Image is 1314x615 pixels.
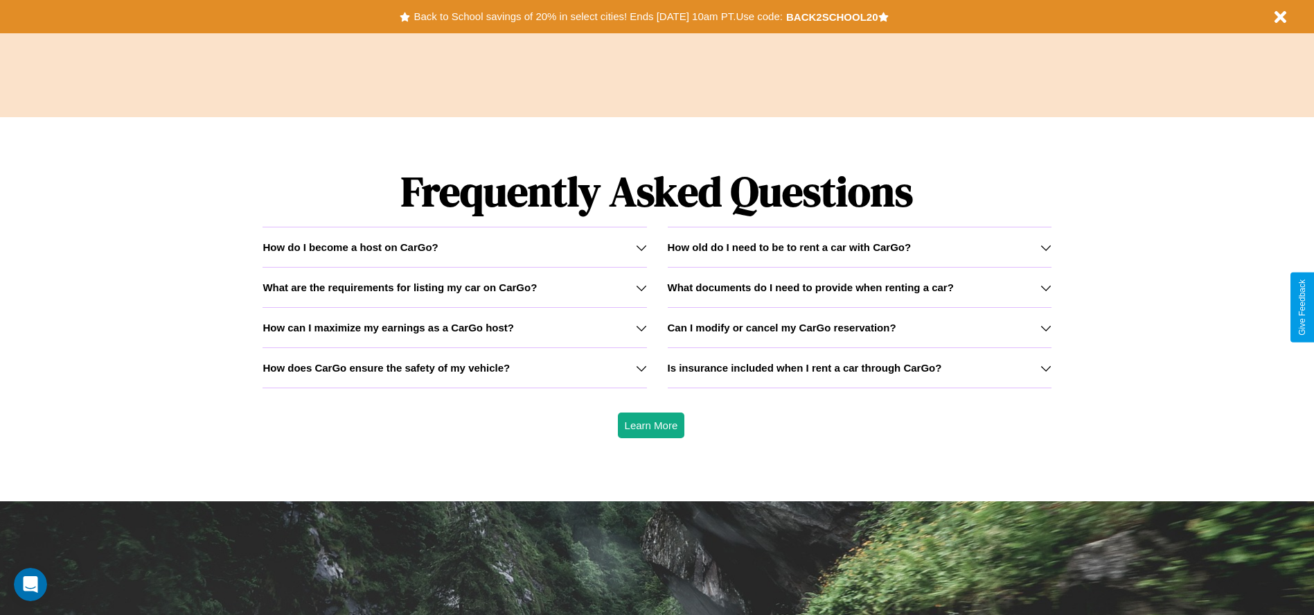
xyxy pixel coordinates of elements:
[263,241,438,253] h3: How do I become a host on CarGo?
[668,362,942,374] h3: Is insurance included when I rent a car through CarGo?
[1297,279,1307,336] div: Give Feedback
[786,11,878,23] b: BACK2SCHOOL20
[263,322,514,334] h3: How can I maximize my earnings as a CarGo host?
[410,7,785,26] button: Back to School savings of 20% in select cities! Ends [DATE] 10am PT.Use code:
[668,281,954,293] h3: What documents do I need to provide when renting a car?
[668,241,912,253] h3: How old do I need to be to rent a car with CarGo?
[668,322,896,334] h3: Can I modify or cancel my CarGo reservation?
[263,156,1051,227] h1: Frequently Asked Questions
[14,568,47,601] iframe: Intercom live chat
[263,281,537,293] h3: What are the requirements for listing my car on CarGo?
[263,362,510,374] h3: How does CarGo ensure the safety of my vehicle?
[618,413,685,438] button: Learn More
